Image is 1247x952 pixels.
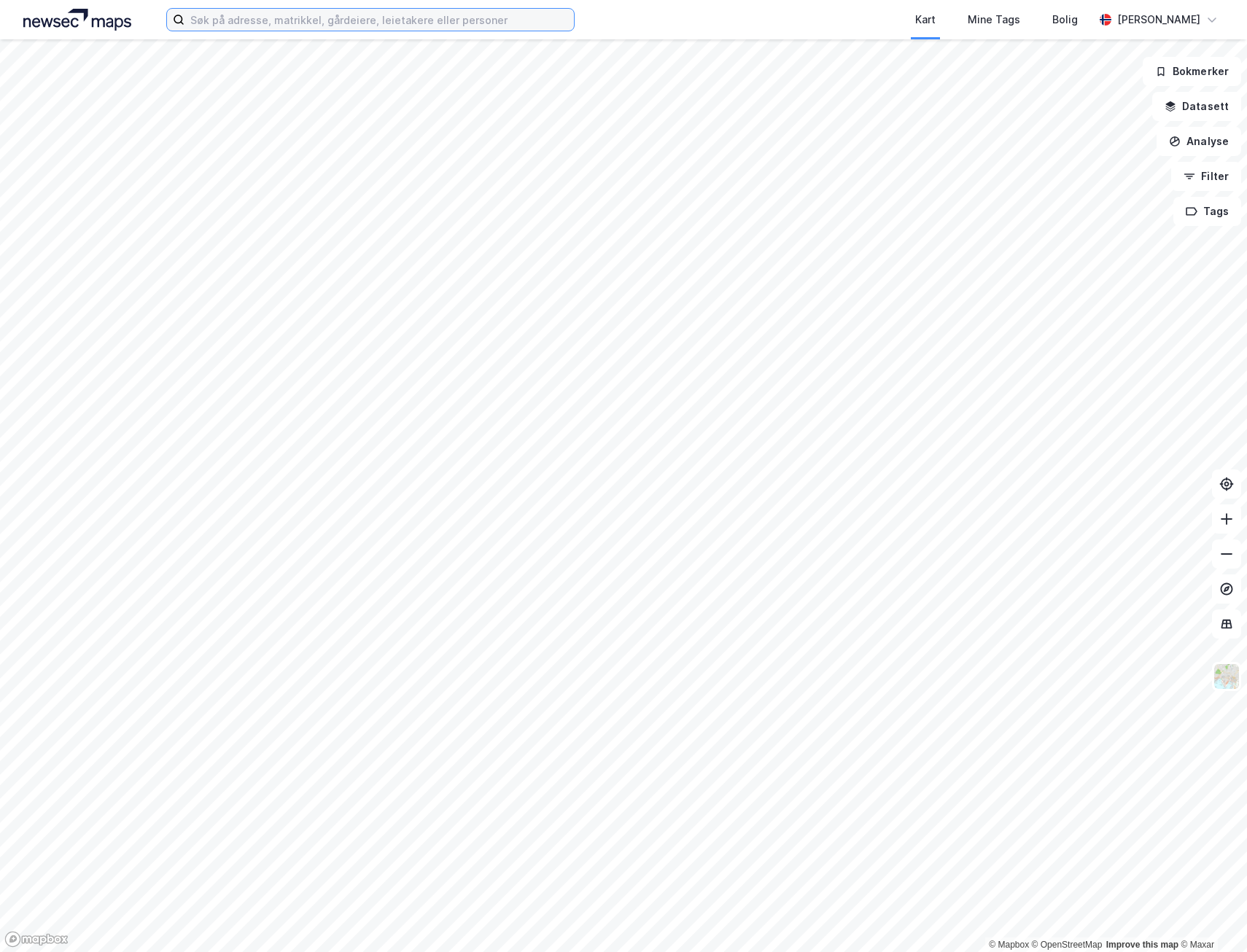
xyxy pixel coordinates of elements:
input: Søk på adresse, matrikkel, gårdeiere, leietakere eller personer [184,9,574,31]
div: Bolig [1052,11,1078,28]
iframe: Chat Widget [1174,882,1247,952]
div: Mine Tags [968,11,1020,28]
div: [PERSON_NAME] [1117,11,1200,28]
img: logo.a4113a55bc3d86da70a041830d287a7e.svg [23,9,131,31]
div: Kart [915,11,936,28]
div: Kontrollprogram for chat [1174,882,1247,952]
